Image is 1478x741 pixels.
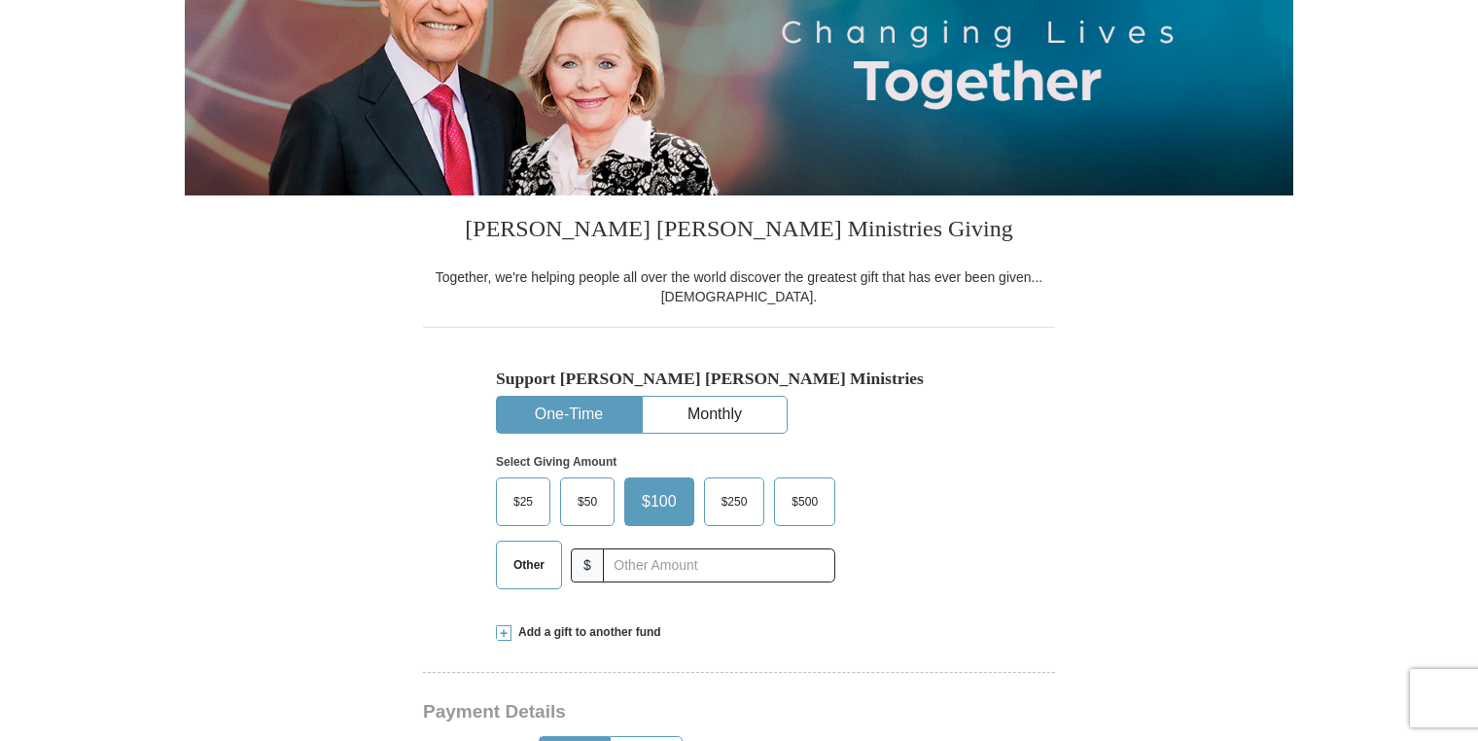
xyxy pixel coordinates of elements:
[423,267,1055,306] div: Together, we're helping people all over the world discover the greatest gift that has ever been g...
[423,701,919,723] h3: Payment Details
[571,548,604,582] span: $
[603,548,835,582] input: Other Amount
[511,624,661,641] span: Add a gift to another fund
[504,550,554,580] span: Other
[782,487,827,516] span: $500
[423,195,1055,267] h3: [PERSON_NAME] [PERSON_NAME] Ministries Giving
[496,455,616,469] strong: Select Giving Amount
[712,487,757,516] span: $250
[643,397,787,433] button: Monthly
[568,487,607,516] span: $50
[497,397,641,433] button: One-Time
[504,487,543,516] span: $25
[632,487,686,516] span: $100
[496,369,982,389] h5: Support [PERSON_NAME] [PERSON_NAME] Ministries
